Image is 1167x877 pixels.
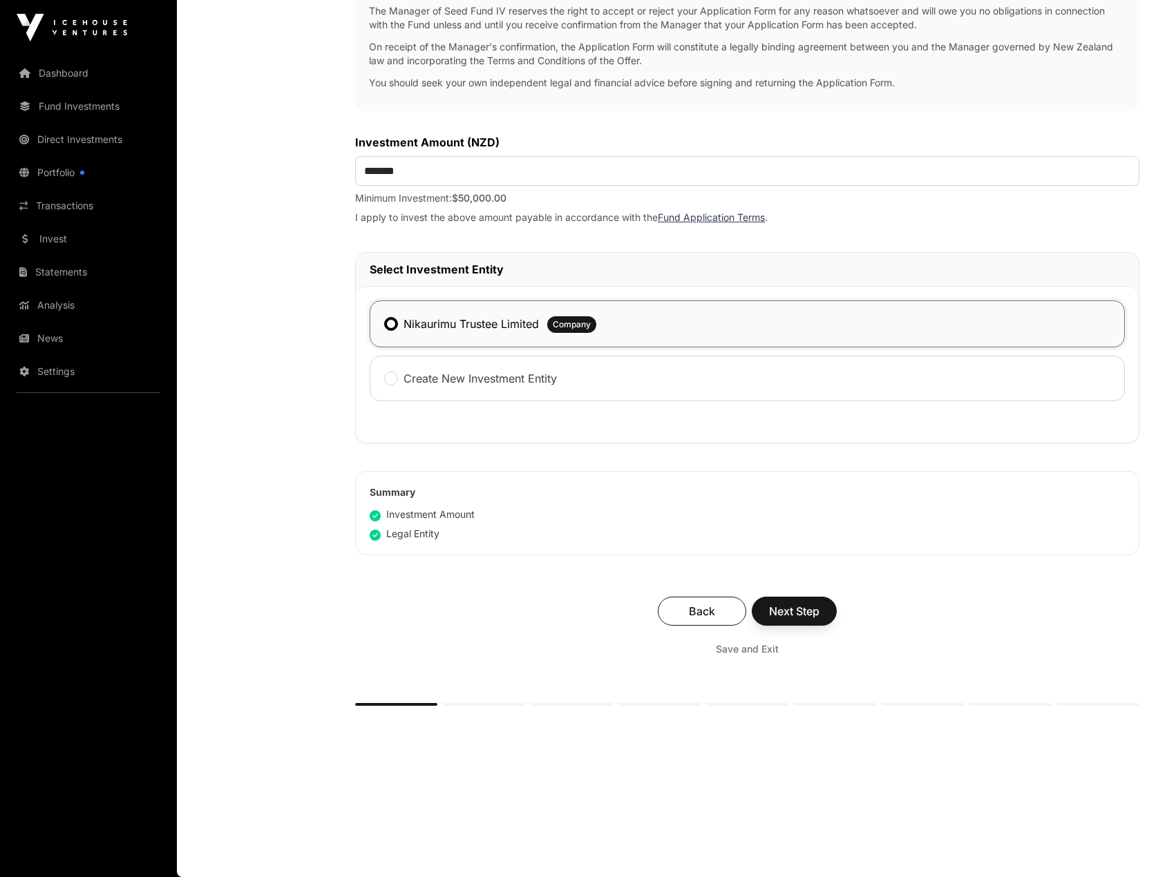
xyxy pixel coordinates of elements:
[370,508,475,521] div: Investment Amount
[11,224,166,254] a: Invest
[769,603,819,619] span: Next Step
[355,191,1139,205] p: Minimum Investment:
[752,597,837,626] button: Next Step
[11,58,166,88] a: Dashboard
[355,134,1139,151] label: Investment Amount (NZD)
[11,290,166,320] a: Analysis
[553,319,591,330] span: Company
[658,211,765,223] a: Fund Application Terms
[370,261,1125,278] h2: Select Investment Entity
[658,597,746,626] button: Back
[17,14,127,41] img: Icehouse Ventures Logo
[404,370,557,387] label: Create New Investment Entity
[11,157,166,188] a: Portfolio
[11,356,166,387] a: Settings
[11,257,166,287] a: Statements
[11,191,166,221] a: Transactions
[370,527,439,541] div: Legal Entity
[675,603,729,619] span: Back
[369,4,1126,32] p: The Manager of Seed Fund IV reserves the right to accept or reject your Application Form for any ...
[370,485,1125,499] h2: Summary
[11,323,166,354] a: News
[369,40,1126,68] p: On receipt of the Manager's confirmation, the Application Form will constitute a legally binding ...
[11,124,166,155] a: Direct Investments
[1098,811,1167,877] iframe: Chat Widget
[11,91,166,122] a: Fund Investments
[452,192,506,204] span: $50,000.00
[716,642,779,656] span: Save and Exit
[369,76,1126,90] p: You should seek your own independent legal and financial advice before signing and returning the ...
[355,211,1139,224] p: I apply to invest the above amount payable in accordance with the .
[699,637,795,662] button: Save and Exit
[404,316,539,332] label: Nikaurimu Trustee Limited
